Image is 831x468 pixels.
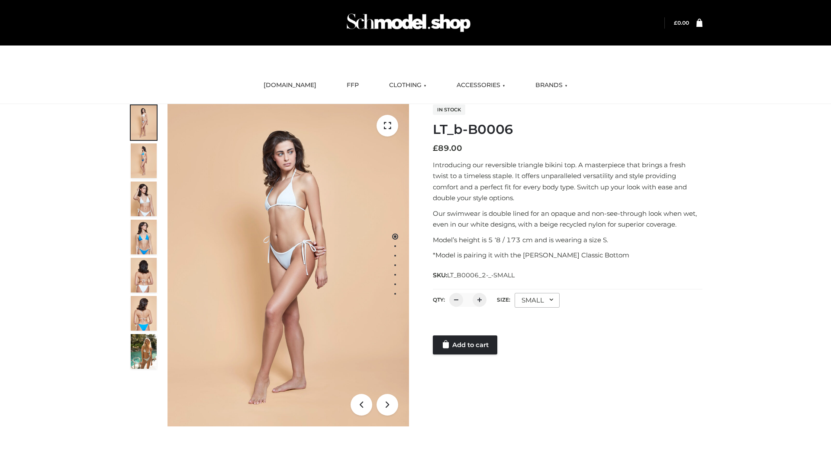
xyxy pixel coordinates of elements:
[497,296,510,303] label: Size:
[433,143,462,153] bdi: 89.00
[433,296,445,303] label: QTY:
[674,19,689,26] a: £0.00
[447,271,515,279] span: LT_B0006_2-_-SMALL
[433,143,438,153] span: £
[383,76,433,95] a: CLOTHING
[433,159,702,204] p: Introducing our reversible triangle bikini top. A masterpiece that brings a fresh twist to a time...
[433,270,515,280] span: SKU:
[131,220,157,254] img: ArielClassicBikiniTop_CloudNine_AzureSky_OW114ECO_4-scaled.jpg
[433,335,497,354] a: Add to cart
[167,104,409,426] img: ArielClassicBikiniTop_CloudNine_AzureSky_OW114ECO_1
[433,104,465,115] span: In stock
[257,76,323,95] a: [DOMAIN_NAME]
[131,182,157,216] img: ArielClassicBikiniTop_CloudNine_AzureSky_OW114ECO_3-scaled.jpg
[433,122,702,137] h1: LT_b-B0006
[433,250,702,261] p: *Model is pairing it with the [PERSON_NAME] Classic Bottom
[131,334,157,369] img: Arieltop_CloudNine_AzureSky2.jpg
[131,143,157,178] img: ArielClassicBikiniTop_CloudNine_AzureSky_OW114ECO_2-scaled.jpg
[131,258,157,292] img: ArielClassicBikiniTop_CloudNine_AzureSky_OW114ECO_7-scaled.jpg
[674,19,677,26] span: £
[529,76,574,95] a: BRANDS
[131,105,157,140] img: ArielClassicBikiniTop_CloudNine_AzureSky_OW114ECO_1-scaled.jpg
[131,296,157,331] img: ArielClassicBikiniTop_CloudNine_AzureSky_OW114ECO_8-scaled.jpg
[674,19,689,26] bdi: 0.00
[340,76,365,95] a: FFP
[515,293,560,308] div: SMALL
[450,76,512,95] a: ACCESSORIES
[433,208,702,230] p: Our swimwear is double lined for an opaque and non-see-through look when wet, even in our white d...
[433,234,702,246] p: Model’s height is 5 ‘8 / 173 cm and is wearing a size S.
[344,6,473,40] img: Schmodel Admin 964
